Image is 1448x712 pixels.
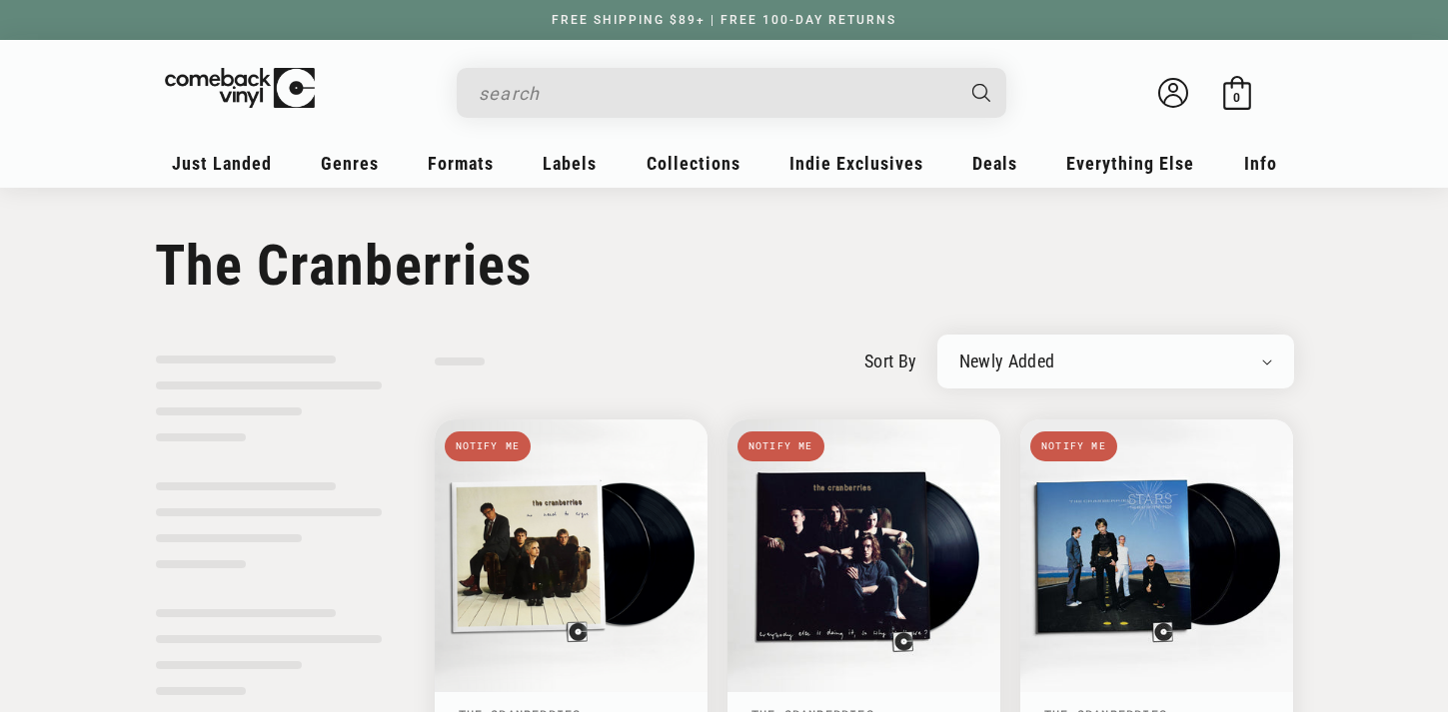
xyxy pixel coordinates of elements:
h1: The Cranberries [155,233,1294,299]
span: Formats [428,153,494,174]
a: FREE SHIPPING $89+ | FREE 100-DAY RETURNS [532,13,916,27]
span: Everything Else [1066,153,1194,174]
span: Indie Exclusives [789,153,923,174]
label: sort by [864,348,917,374]
div: Search [457,68,1006,118]
span: Info [1244,153,1277,174]
span: 0 [1233,90,1240,105]
span: Genres [321,153,379,174]
span: Collections [647,153,740,174]
button: Search [954,68,1008,118]
span: Deals [972,153,1017,174]
input: search [479,73,952,114]
span: Labels [543,153,597,174]
span: Just Landed [172,153,272,174]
